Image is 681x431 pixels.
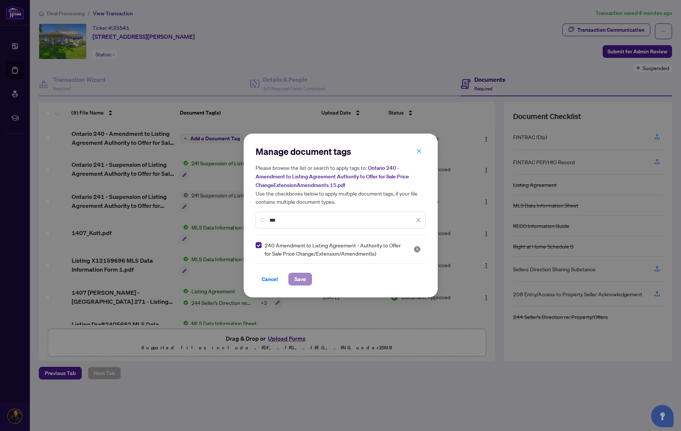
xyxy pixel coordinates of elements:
span: close [416,218,421,223]
span: close [416,149,422,154]
span: 240 Amendment to Listing Agreement - Authority to Offer for Sale Price Change/Extension/Amendment(s) [265,241,404,257]
h2: Manage document tags [256,146,426,157]
button: Cancel [256,273,284,285]
button: Save [288,273,312,285]
h5: Please browse the list or search to apply tags to: Use the checkboxes below to apply multiple doc... [256,163,426,206]
button: Open asap [651,405,674,427]
span: Ontario 240 - Amendment to Listing Agreement Authority to Offer for Sale Price ChangeExtensionAme... [256,165,409,188]
span: Pending Review [413,246,421,253]
img: status [413,246,421,253]
span: Save [294,273,306,285]
span: Cancel [262,273,278,285]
